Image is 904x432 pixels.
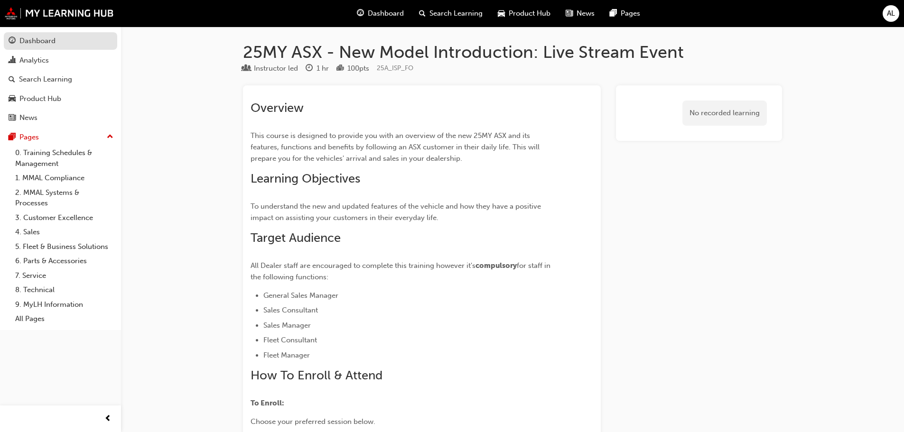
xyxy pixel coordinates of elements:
a: 0. Training Schedules & Management [11,146,117,171]
span: compulsory [475,261,517,270]
div: No recorded learning [682,101,767,126]
a: Dashboard [4,32,117,50]
span: Choose your preferred session below. [251,417,375,426]
span: Sales Manager [263,321,311,330]
a: 7. Service [11,268,117,283]
span: clock-icon [306,64,313,73]
span: prev-icon [104,413,112,425]
span: guage-icon [9,37,16,46]
span: Dashboard [368,8,404,19]
div: Product Hub [19,93,61,104]
a: 8. Technical [11,283,117,297]
span: News [577,8,595,19]
div: Pages [19,132,39,143]
span: for staff in the following functions: [251,261,552,281]
div: 1 hr [317,63,329,74]
a: car-iconProduct Hub [490,4,558,23]
a: 3. Customer Excellence [11,211,117,225]
span: To understand the new and updated features of the vehicle and how they have a positive impact on ... [251,202,543,222]
span: news-icon [9,114,16,122]
a: 9. MyLH Information [11,297,117,312]
span: Search Learning [429,8,483,19]
div: Search Learning [19,74,72,85]
a: 1. MMAL Compliance [11,171,117,185]
span: learningResourceType_INSTRUCTOR_LED-icon [243,64,250,73]
span: up-icon [107,131,113,143]
div: Duration [306,63,329,74]
span: How To Enroll & Attend [251,368,382,383]
div: News [19,112,37,123]
span: pages-icon [9,133,16,142]
span: car-icon [9,95,16,103]
span: pages-icon [610,8,617,19]
h1: 25MY ASX - New Model Introduction: Live Stream Event [243,42,782,63]
span: Sales Consultant [263,306,318,314]
a: news-iconNews [558,4,602,23]
span: Target Audience [251,230,341,245]
img: mmal [5,7,114,19]
span: Learning resource code [377,64,413,72]
span: General Sales Manager [263,291,338,300]
span: This course is designed to provide you with an overview of the new 25MY ASX and its features, fun... [251,131,541,163]
span: AL [887,8,895,19]
a: search-iconSearch Learning [411,4,490,23]
span: chart-icon [9,56,16,65]
span: car-icon [498,8,505,19]
span: podium-icon [336,64,344,73]
a: News [4,109,117,127]
button: DashboardAnalyticsSearch LearningProduct HubNews [4,30,117,129]
span: Product Hub [509,8,550,19]
div: Analytics [19,55,49,66]
div: Instructor led [254,63,298,74]
a: 2. MMAL Systems & Processes [11,185,117,211]
div: Points [336,63,369,74]
span: guage-icon [357,8,364,19]
div: Dashboard [19,36,56,46]
button: AL [883,5,899,22]
a: guage-iconDashboard [349,4,411,23]
button: Pages [4,129,117,146]
div: 100 pts [347,63,369,74]
span: Pages [621,8,640,19]
a: Product Hub [4,90,117,108]
div: Type [243,63,298,74]
span: Fleet Manager [263,351,310,359]
a: All Pages [11,312,117,326]
a: Analytics [4,52,117,69]
span: Fleet Consultant [263,336,317,344]
span: All Dealer staff are encouraged to complete this training however it's [251,261,475,270]
a: 5. Fleet & Business Solutions [11,239,117,254]
a: Search Learning [4,71,117,88]
span: To Enroll: [251,399,284,407]
span: search-icon [419,8,426,19]
a: 4. Sales [11,225,117,239]
span: search-icon [9,75,15,84]
span: Learning Objectives [251,171,360,186]
span: news-icon [566,8,573,19]
a: pages-iconPages [602,4,648,23]
span: Overview [251,101,304,115]
a: 6. Parts & Accessories [11,254,117,268]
